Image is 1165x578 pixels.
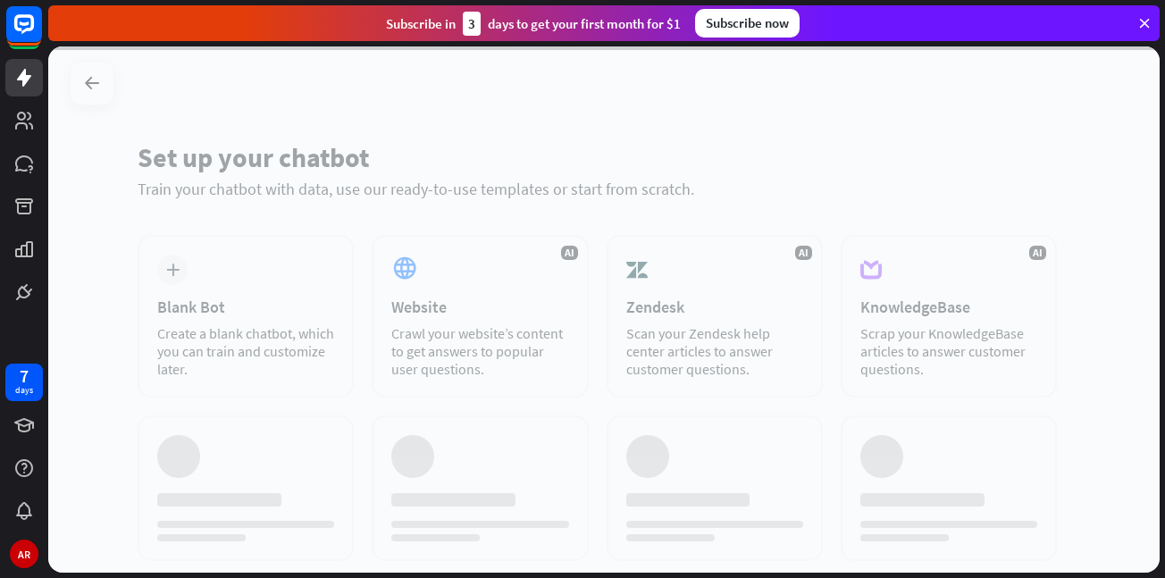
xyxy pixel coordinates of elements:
[10,540,38,568] div: AR
[5,364,43,401] a: 7 days
[463,12,481,36] div: 3
[386,12,681,36] div: Subscribe in days to get your first month for $1
[695,9,800,38] div: Subscribe now
[15,384,33,397] div: days
[20,368,29,384] div: 7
